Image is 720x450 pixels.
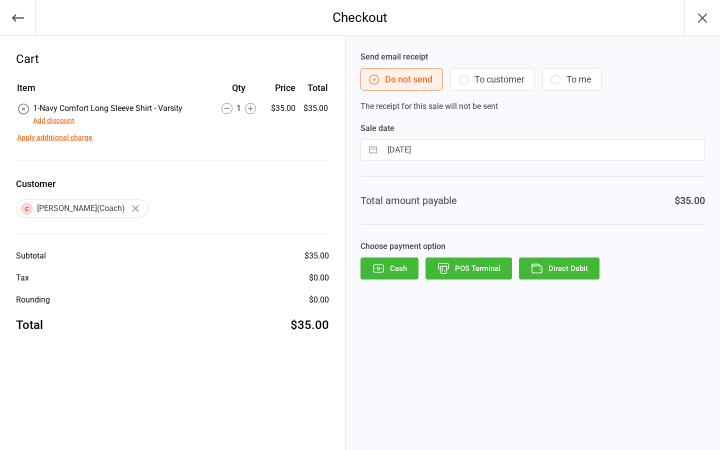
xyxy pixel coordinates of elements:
label: Sale date [360,122,705,134]
div: Rounding [16,294,50,306]
button: Direct Debit [519,257,599,279]
label: Choose payment option [360,240,705,252]
div: Tax [16,272,29,284]
span: 1-Navy Comfort Long Sleeve Shirt - Varsity [33,103,182,113]
div: Subtotal [16,250,46,262]
td: $35.00 [299,102,328,126]
div: $35.00 [674,193,705,208]
button: POS Terminal [425,257,512,279]
div: $35.00 [290,316,329,334]
div: $0.00 [309,272,329,284]
div: Total amount payable [360,193,457,208]
button: To me [542,68,602,90]
div: $0.00 [309,294,329,306]
label: Customer [16,177,329,190]
div: [PERSON_NAME](Coach) [16,199,148,217]
div: $35.00 [304,250,329,262]
div: Cart [16,50,329,68]
div: 1 [212,102,265,114]
button: Cash [360,257,418,279]
th: Item [17,81,211,101]
div: Price [266,81,295,94]
th: Qty [212,81,265,101]
label: Send email receipt [360,51,705,63]
button: To customer [450,68,535,90]
div: Total [16,316,43,334]
button: Apply additional charge [17,132,92,143]
button: Do not send [360,68,443,90]
button: Add discount [33,115,74,126]
th: Total [299,81,328,101]
div: The receipt for this sale will not be sent [360,51,705,112]
div: $35.00 [266,102,295,114]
